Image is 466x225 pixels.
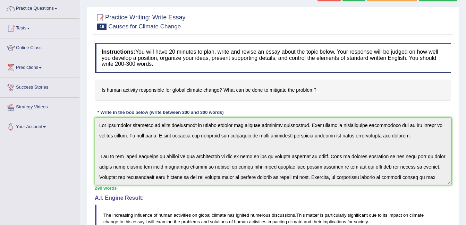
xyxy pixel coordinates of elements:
[268,219,287,224] span: impacting
[378,213,382,218] span: to
[97,24,107,30] span: 16
[304,219,311,224] span: and
[134,213,152,218] span: influence
[112,213,133,218] span: increasing
[320,213,323,218] span: is
[313,219,321,224] span: their
[103,219,118,224] span: change
[296,213,305,218] span: This
[108,23,181,30] small: Causes for Climate Change
[95,195,451,201] h4: A.I. Engine Result:
[409,213,424,218] span: climate
[125,219,132,224] span: this
[0,19,79,36] a: Tests
[95,185,451,191] div: 290 words
[229,219,233,224] span: of
[348,213,368,218] span: significant
[174,219,180,224] span: the
[288,219,303,224] span: climate
[403,213,408,218] span: on
[323,219,346,224] span: implications
[181,219,200,224] span: problems
[133,219,144,224] span: essay
[306,213,319,218] span: matter
[383,213,387,218] span: its
[173,213,191,218] span: activities
[236,213,249,218] span: ignited
[95,12,185,30] h2: Practice Writing: Write Essay
[0,117,79,135] a: Your Account
[249,219,266,224] span: activities
[145,219,147,224] span: I
[389,213,402,218] span: impact
[95,43,451,73] h4: You will have 20 minutes to plan, write and revise an essay about the topic below. Your response ...
[192,213,197,218] span: on
[159,213,172,218] span: human
[102,49,135,55] b: Instructions:
[0,38,79,56] a: Online Class
[198,213,211,218] span: global
[234,219,248,224] span: human
[325,213,347,218] span: particularly
[119,219,123,224] span: In
[154,213,158,218] span: of
[369,213,377,218] span: due
[95,80,451,101] h4: Is human activity responsible for global climate change? What can be done to mitigate the problem?
[212,213,226,218] span: climate
[0,78,79,95] a: Success Stories
[0,98,79,115] a: Strategy Videos
[251,213,271,218] span: numerous
[155,219,172,224] span: examine
[148,219,154,224] span: will
[272,213,295,218] span: discussions
[347,219,353,224] span: for
[201,219,209,224] span: and
[210,219,228,224] span: solutions
[227,213,235,218] span: has
[0,58,79,75] a: Predictions
[103,213,111,218] span: The
[95,109,226,116] div: * Write in the box below (write between 200 and 300 words)
[354,219,368,224] span: society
